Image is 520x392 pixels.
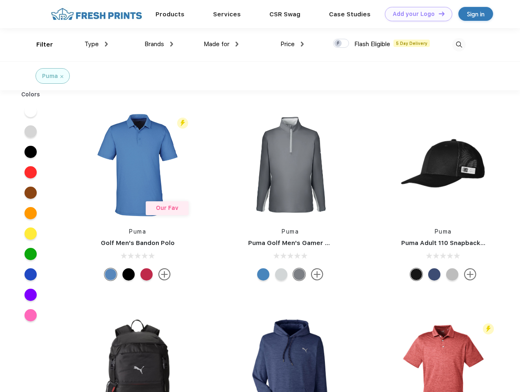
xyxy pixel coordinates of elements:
[280,40,295,48] span: Price
[446,268,458,281] div: Quarry with Brt Whit
[101,239,175,247] a: Golf Men's Bandon Polo
[105,42,108,47] img: dropdown.png
[15,90,47,99] div: Colors
[410,268,422,281] div: Pma Blk with Pma Blk
[42,72,58,80] div: Puma
[122,268,135,281] div: Puma Black
[49,7,144,21] img: fo%20logo%202.webp
[464,268,476,281] img: more.svg
[104,268,117,281] div: Lake Blue
[389,111,498,219] img: func=resize&h=266
[354,40,390,48] span: Flash Eligible
[393,11,435,18] div: Add your Logo
[204,40,229,48] span: Made for
[257,268,269,281] div: Bright Cobalt
[293,268,305,281] div: Quiet Shade
[428,268,440,281] div: Peacoat Qut Shd
[439,11,444,16] img: DT
[301,42,304,47] img: dropdown.png
[177,118,188,129] img: flash_active_toggle.svg
[158,268,171,281] img: more.svg
[84,40,99,48] span: Type
[36,40,53,49] div: Filter
[83,111,192,219] img: func=resize&h=266
[275,268,287,281] div: High Rise
[269,11,300,18] a: CSR Swag
[144,40,164,48] span: Brands
[452,38,466,51] img: desktop_search.svg
[156,205,178,211] span: Our Fav
[236,111,344,219] img: func=resize&h=266
[129,228,146,235] a: Puma
[140,268,153,281] div: Ski Patrol
[236,42,238,47] img: dropdown.png
[311,268,323,281] img: more.svg
[170,42,173,47] img: dropdown.png
[282,228,299,235] a: Puma
[248,239,377,247] a: Puma Golf Men's Gamer Golf Quarter-Zip
[156,11,184,18] a: Products
[467,9,484,19] div: Sign in
[213,11,241,18] a: Services
[435,228,452,235] a: Puma
[393,40,430,47] span: 5 Day Delivery
[60,75,63,78] img: filter_cancel.svg
[458,7,493,21] a: Sign in
[483,323,494,334] img: flash_active_toggle.svg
